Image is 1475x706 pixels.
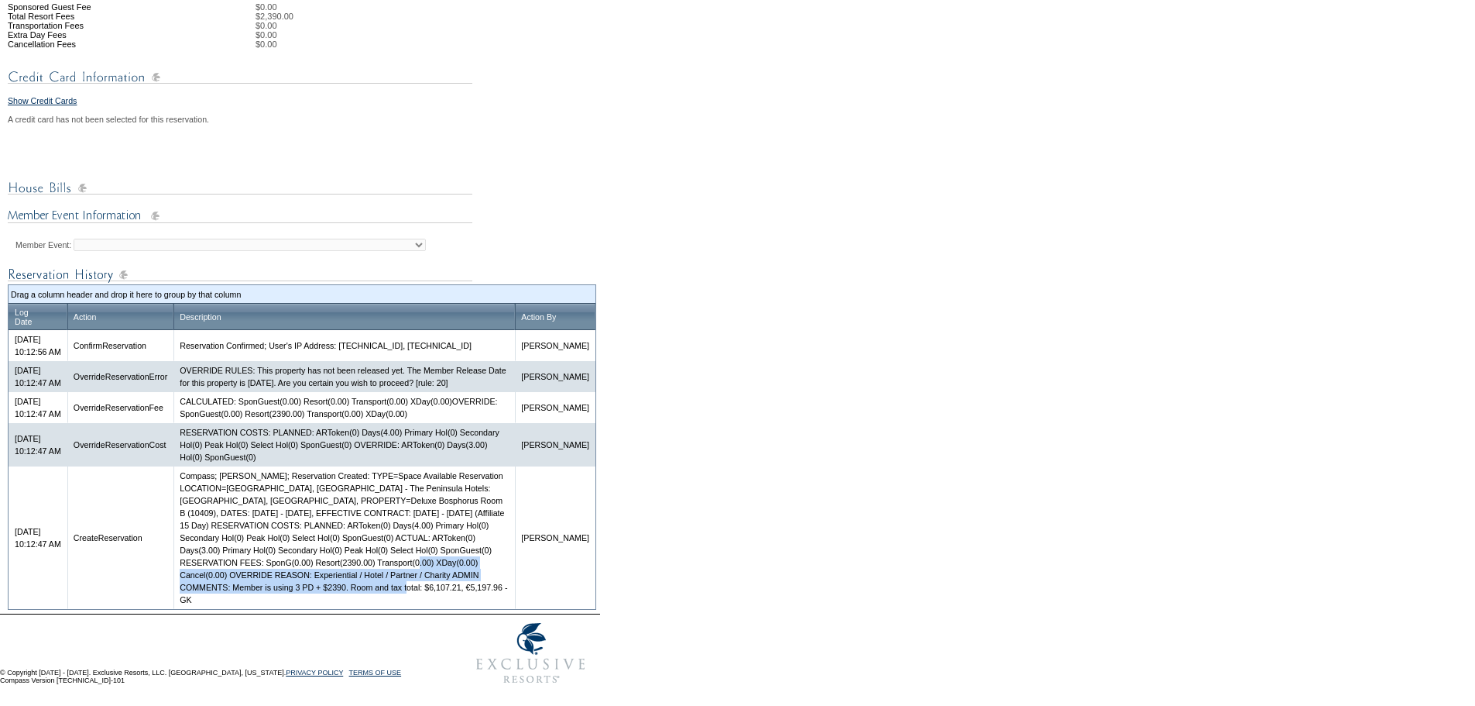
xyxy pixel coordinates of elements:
[8,207,472,226] img: Member Event
[9,392,67,423] td: [DATE] 10:12:47 AM
[256,12,596,21] td: $2,390.00
[256,40,596,49] td: $0.00
[8,21,178,30] td: Transportation Fees
[8,40,178,49] td: Cancellation Fees
[11,288,593,301] td: Drag a column header and drop it here to group by that column
[286,669,343,677] a: PRIVACY POLICY
[173,392,515,423] td: CALCULATED: SponGuest(0.00) Resort(0.00) Transport(0.00) XDay(0.00)OVERRIDE: SponGuest(0.00) Reso...
[256,21,596,30] td: $0.00
[67,330,173,361] td: ConfirmReservation
[173,330,515,361] td: Reservation Confirmed; User's IP Address: [TECHNICAL_ID], [TECHNICAL_ID]
[180,312,221,322] a: Description
[515,423,595,467] td: [PERSON_NAME]
[515,361,595,392] td: [PERSON_NAME]
[515,304,595,330] th: Drag to group or reorder
[8,2,178,12] td: Sponsored Guest Fee
[173,361,515,392] td: OVERRIDE RULES: This property has not been released yet. The Member Release Date for this propert...
[74,312,97,322] a: Action
[9,361,67,392] td: [DATE] 10:12:47 AM
[173,423,515,467] td: RESERVATION COSTS: PLANNED: ARToken(0) Days(4.00) Primary Hol(0) Secondary Hol(0) Peak Hol(0) Sel...
[173,467,515,609] td: Compass; [PERSON_NAME]; Reservation Created: TYPE=Space Available Reservation LOCATION=[GEOGRAPHI...
[67,361,173,392] td: OverrideReservationError
[9,423,67,467] td: [DATE] 10:12:47 AM
[256,30,596,40] td: $0.00
[8,67,472,87] img: Credit Card Information
[256,2,596,12] td: $0.00
[15,308,33,326] a: LogDate
[8,115,596,124] div: A credit card has not been selected for this reservation.
[8,178,472,198] img: House Bills
[9,467,67,609] td: [DATE] 10:12:47 AM
[515,330,595,361] td: [PERSON_NAME]
[8,265,472,284] img: Reservation Log
[349,669,402,677] a: TERMS OF USE
[67,392,173,423] td: OverrideReservationFee
[9,330,67,361] td: [DATE] 10:12:56 AM
[8,30,178,40] td: Extra Day Fees
[515,392,595,423] td: [PERSON_NAME]
[67,423,173,467] td: OverrideReservationCost
[461,615,600,692] img: Exclusive Resorts
[515,467,595,609] td: [PERSON_NAME]
[521,312,556,322] a: Action By
[67,467,173,609] td: CreateReservation
[8,12,178,21] td: Total Resort Fees
[8,96,77,105] a: Show Credit Cards
[15,240,71,250] label: Member Event:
